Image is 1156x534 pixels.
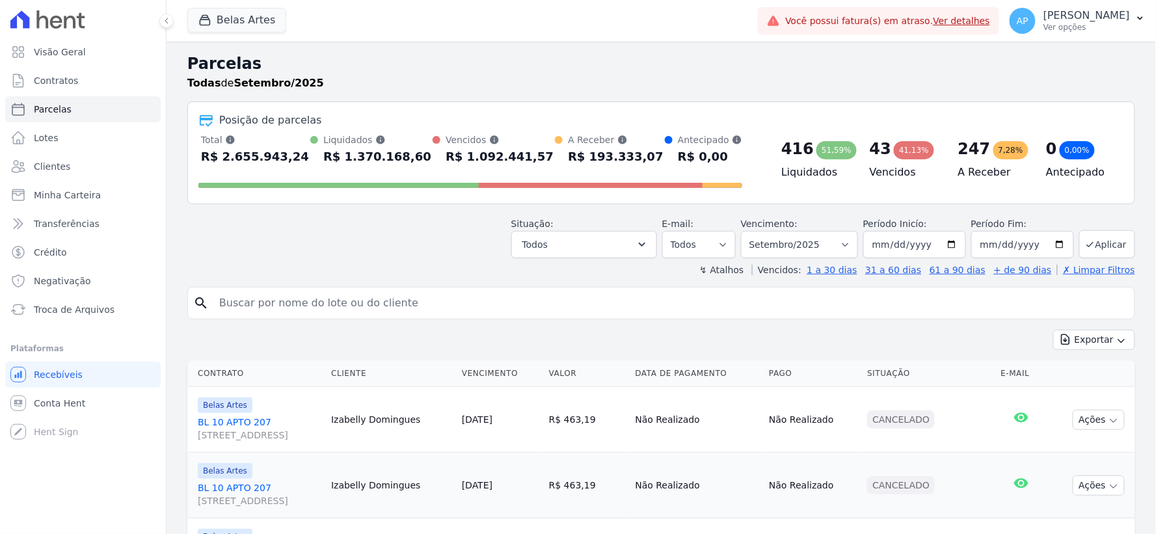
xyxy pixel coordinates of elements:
a: Crédito [5,239,161,265]
label: Período Fim: [971,217,1074,231]
th: Pago [764,360,862,387]
span: Conta Hent [34,397,85,410]
a: Recebíveis [5,362,161,388]
span: Negativação [34,274,91,287]
div: 0,00% [1060,141,1095,159]
h4: Antecipado [1046,165,1114,180]
span: AP [1017,16,1028,25]
div: R$ 193.333,07 [568,146,664,167]
span: Visão Geral [34,46,86,59]
p: de [187,75,324,91]
div: R$ 0,00 [678,146,742,167]
a: Lotes [5,125,161,151]
td: Izabelly Domingues [326,387,457,453]
strong: Todas [187,77,221,89]
a: Ver detalhes [934,16,991,26]
span: Você possui fatura(s) em atraso. [785,14,990,28]
span: Todos [522,237,548,252]
div: Antecipado [678,133,742,146]
span: [STREET_ADDRESS] [198,429,321,442]
a: ✗ Limpar Filtros [1057,265,1135,275]
a: Transferências [5,211,161,237]
th: Cliente [326,360,457,387]
button: AP [PERSON_NAME] Ver opções [999,3,1156,39]
label: E-mail: [662,219,694,229]
p: [PERSON_NAME] [1043,9,1130,22]
strong: Setembro/2025 [234,77,324,89]
a: [DATE] [462,414,492,425]
span: Recebíveis [34,368,83,381]
th: Contrato [187,360,326,387]
a: 31 a 60 dias [865,265,921,275]
a: Troca de Arquivos [5,297,161,323]
div: Posição de parcelas [219,113,322,128]
div: 7,28% [993,141,1028,159]
h2: Parcelas [187,52,1135,75]
div: Liquidados [323,133,431,146]
span: Contratos [34,74,78,87]
th: Valor [544,360,630,387]
label: Situação: [511,219,554,229]
td: Não Realizado [630,387,764,453]
div: R$ 1.370.168,60 [323,146,431,167]
td: R$ 463,19 [544,453,630,518]
span: Belas Artes [198,397,252,413]
span: [STREET_ADDRESS] [198,494,321,507]
p: Ver opções [1043,22,1130,33]
a: Contratos [5,68,161,94]
th: Situação [862,360,995,387]
h4: A Receber [958,165,1026,180]
th: Data de Pagamento [630,360,764,387]
i: search [193,295,209,311]
span: Crédito [34,246,67,259]
span: Lotes [34,131,59,144]
label: ↯ Atalhos [699,265,744,275]
div: Vencidos [446,133,554,146]
div: Cancelado [867,410,935,429]
div: 247 [958,139,991,159]
td: Não Realizado [764,387,862,453]
button: Ações [1073,475,1125,496]
h4: Liquidados [781,165,849,180]
th: E-mail [996,360,1047,387]
td: Izabelly Domingues [326,453,457,518]
a: + de 90 dias [994,265,1052,275]
a: Negativação [5,268,161,294]
button: Exportar [1053,330,1135,350]
a: Minha Carteira [5,182,161,208]
button: Belas Artes [187,8,286,33]
label: Período Inicío: [863,219,927,229]
span: Minha Carteira [34,189,101,202]
button: Todos [511,231,657,258]
div: 51,59% [816,141,857,159]
div: A Receber [568,133,664,146]
div: 416 [781,139,814,159]
span: Transferências [34,217,100,230]
input: Buscar por nome do lote ou do cliente [211,290,1129,316]
span: Troca de Arquivos [34,303,114,316]
div: R$ 2.655.943,24 [201,146,309,167]
th: Vencimento [457,360,544,387]
a: Visão Geral [5,39,161,65]
h4: Vencidos [870,165,937,180]
a: [DATE] [462,480,492,490]
div: Plataformas [10,341,155,356]
a: Parcelas [5,96,161,122]
button: Aplicar [1079,230,1135,258]
div: Cancelado [867,476,935,494]
a: 1 a 30 dias [807,265,857,275]
div: R$ 1.092.441,57 [446,146,554,167]
div: 43 [870,139,891,159]
a: BL 10 APTO 207[STREET_ADDRESS] [198,416,321,442]
td: Não Realizado [764,453,862,518]
a: BL 10 APTO 207[STREET_ADDRESS] [198,481,321,507]
a: 61 a 90 dias [930,265,986,275]
button: Ações [1073,410,1125,430]
label: Vencimento: [741,219,798,229]
div: Total [201,133,309,146]
span: Belas Artes [198,463,252,479]
td: Não Realizado [630,453,764,518]
label: Vencidos: [752,265,801,275]
td: R$ 463,19 [544,387,630,453]
span: Clientes [34,160,70,173]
